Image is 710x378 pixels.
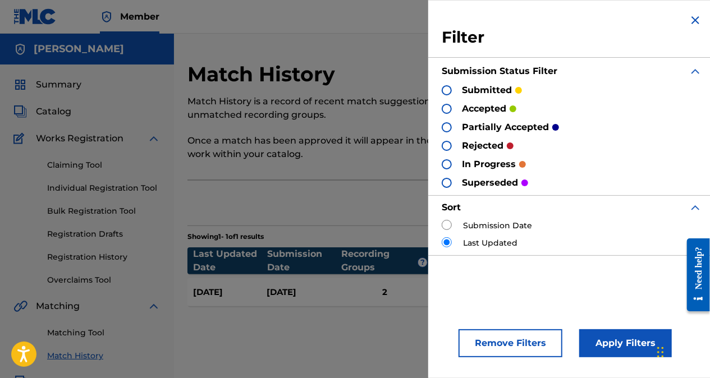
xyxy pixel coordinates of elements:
img: Catalog [13,105,27,118]
a: CatalogCatalog [13,105,71,118]
a: Individual Registration Tool [47,182,161,194]
img: expand [147,299,161,313]
div: 2 [341,286,429,299]
img: expand [689,64,702,78]
div: [DATE] [193,286,267,299]
img: Matching [13,299,28,313]
div: Submission Date [267,247,341,274]
img: expand [147,132,161,145]
div: [DATE] [267,286,340,299]
span: ? [418,258,427,267]
span: Member [120,10,159,23]
p: in progress [462,158,516,171]
img: close [689,13,702,27]
h2: Match History [187,62,341,87]
p: partially accepted [462,121,549,134]
img: Top Rightsholder [100,10,113,24]
a: Matching Tool [47,327,161,339]
img: Accounts [13,43,27,56]
a: Match History [47,350,161,362]
a: Overclaims Tool [47,274,161,286]
img: expand [689,201,702,214]
a: Claiming Tool [47,159,161,171]
h5: Anthony James Willis [34,43,124,56]
button: Remove Filters [459,329,562,357]
img: Summary [13,78,27,91]
p: accepted [462,102,506,116]
span: Summary [36,78,81,91]
div: Drag [657,335,664,369]
span: Works Registration [36,132,123,145]
button: Apply Filters [579,329,672,357]
span: Catalog [36,105,71,118]
div: Recording Groups [341,247,430,274]
a: Registration History [47,251,161,263]
h3: Filter [442,27,702,48]
img: Works Registration [13,132,28,145]
div: Last Updated Date [193,247,267,274]
p: submitted [462,84,512,97]
p: Match History is a record of recent match suggestions that you've made for unmatched recording gr... [187,95,579,122]
p: Showing 1 - 1 of 1 results [187,232,264,242]
iframe: Resource Center [679,230,710,320]
img: MLC Logo [13,8,57,25]
a: Bulk Registration Tool [47,205,161,217]
strong: Sort [442,202,461,213]
p: superseded [462,176,518,190]
a: Registration Drafts [47,228,161,240]
span: Matching [36,299,80,313]
iframe: Chat Widget [654,324,710,378]
a: SummarySummary [13,78,81,91]
p: Once a match has been approved it will appear in the recording details section of the work within... [187,134,579,161]
strong: Submission Status Filter [442,66,557,76]
label: Last Updated [463,237,517,249]
label: Submission Date [463,220,532,232]
p: rejected [462,139,503,153]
